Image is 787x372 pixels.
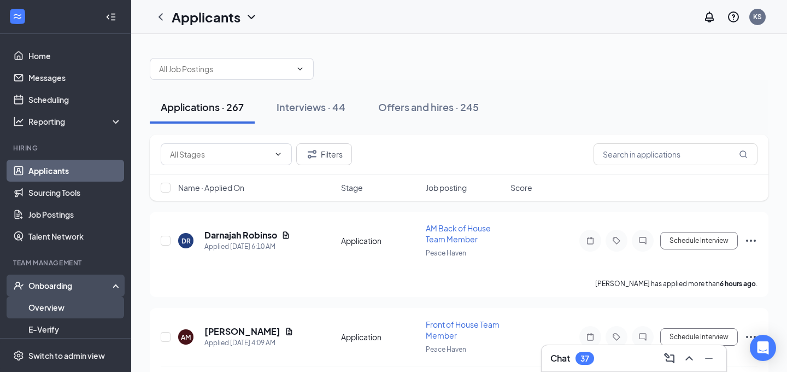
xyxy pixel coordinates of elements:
[341,182,363,193] span: Stage
[660,328,738,346] button: Schedule Interview
[28,89,122,111] a: Scheduling
[181,333,191,342] div: AM
[426,223,491,244] span: AM Back of House Team Member
[744,330,757,344] svg: Ellipses
[750,335,776,361] div: Open Intercom Messenger
[13,258,120,268] div: Team Management
[204,338,293,348] div: Applied [DATE] 4:09 AM
[13,143,120,153] div: Hiring
[28,318,122,340] a: E-Verify
[28,280,113,291] div: Onboarding
[727,10,740,24] svg: QuestionInfo
[28,67,122,89] a: Messages
[595,279,757,288] p: [PERSON_NAME] has applied more than .
[245,10,258,24] svg: ChevronDown
[28,160,122,182] a: Applicants
[680,350,698,367] button: ChevronUp
[28,182,122,204] a: Sourcing Tools
[550,352,570,364] h3: Chat
[28,204,122,225] a: Job Postings
[154,10,167,24] svg: ChevronLeft
[28,116,122,127] div: Reporting
[13,280,24,291] svg: UserCheck
[426,319,500,340] span: Front of House Team Member
[13,116,24,127] svg: Analysis
[744,234,757,247] svg: Ellipses
[28,45,122,67] a: Home
[306,148,319,161] svg: Filter
[636,236,649,245] svg: ChatInactive
[204,229,277,241] h5: Darnajah Robinso
[28,225,122,247] a: Talent Network
[296,65,304,73] svg: ChevronDown
[285,327,293,336] svg: Document
[341,332,419,342] div: Application
[636,333,649,341] svg: ChatInactive
[753,12,762,21] div: KS
[204,241,290,252] div: Applied [DATE] 6:10 AM
[28,350,105,361] div: Switch to admin view
[584,236,597,245] svg: Note
[594,143,757,165] input: Search in applications
[510,182,532,193] span: Score
[378,100,479,114] div: Offers and hires · 245
[700,350,718,367] button: Minimize
[161,100,244,114] div: Applications · 267
[341,235,419,246] div: Application
[172,8,240,26] h1: Applicants
[105,11,116,22] svg: Collapse
[580,354,589,363] div: 37
[610,236,623,245] svg: Tag
[281,231,290,240] svg: Document
[296,143,352,165] button: Filter Filters
[274,150,283,159] svg: ChevronDown
[426,345,466,353] span: Peace Haven
[661,350,678,367] button: ComposeMessage
[702,352,715,365] svg: Minimize
[170,148,269,160] input: All Stages
[181,236,191,246] div: DR
[178,182,244,193] span: Name · Applied On
[703,10,716,24] svg: Notifications
[426,182,467,193] span: Job posting
[663,352,676,365] svg: ComposeMessage
[683,352,696,365] svg: ChevronUp
[277,100,345,114] div: Interviews · 44
[720,280,756,288] b: 6 hours ago
[610,333,623,341] svg: Tag
[159,63,291,75] input: All Job Postings
[204,326,280,338] h5: [PERSON_NAME]
[584,333,597,341] svg: Note
[660,232,738,249] button: Schedule Interview
[12,11,23,22] svg: WorkstreamLogo
[13,350,24,361] svg: Settings
[426,249,466,257] span: Peace Haven
[28,297,122,318] a: Overview
[739,150,748,159] svg: MagnifyingGlass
